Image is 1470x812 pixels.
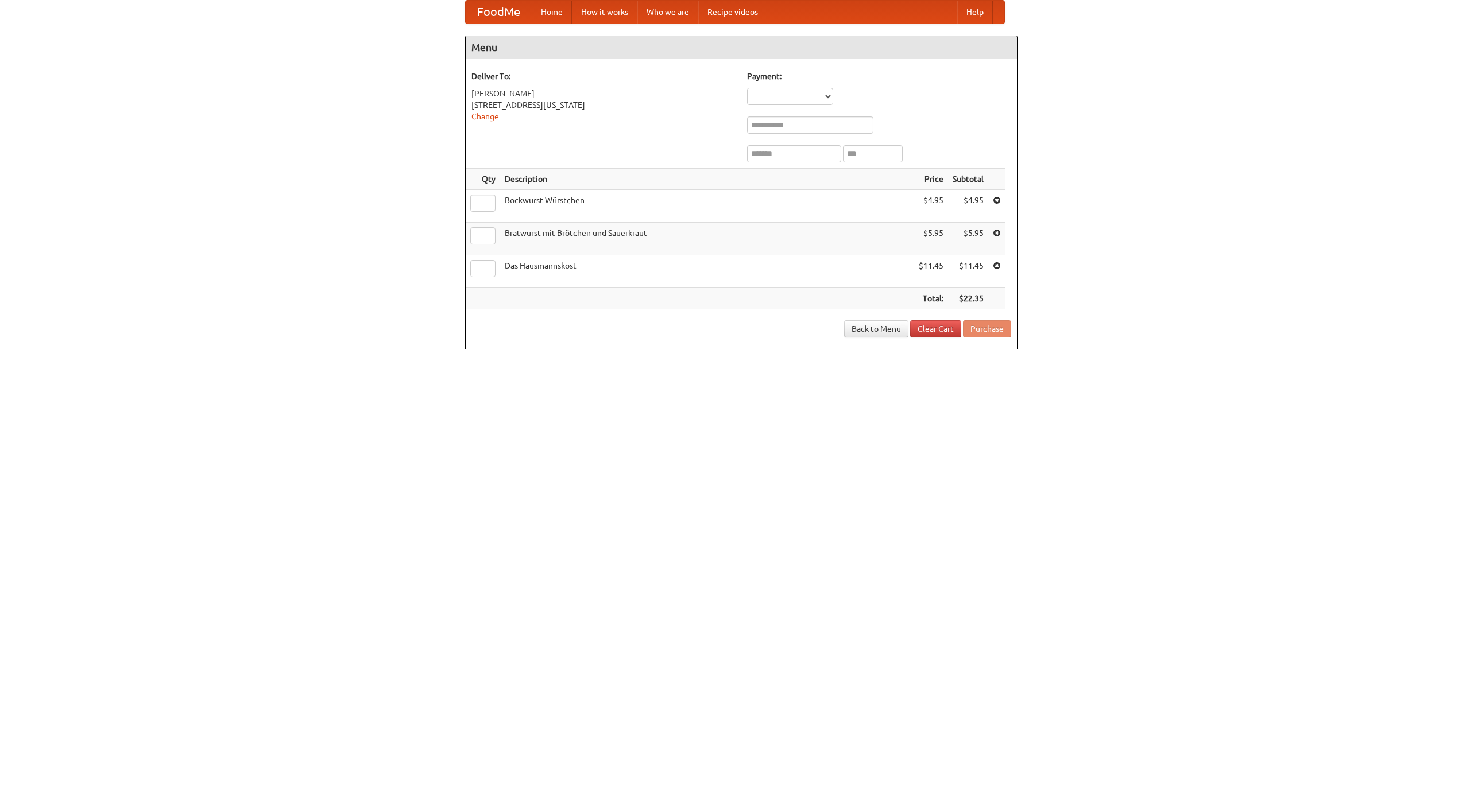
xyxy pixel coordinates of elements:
[914,223,948,255] td: $5.95
[963,320,1011,337] button: Purchase
[466,169,500,190] th: Qty
[844,320,908,337] a: Back to Menu
[914,255,948,288] td: $11.45
[471,71,736,82] h5: Deliver To:
[910,320,961,337] a: Clear Cart
[471,112,499,121] a: Change
[698,1,767,24] a: Recipe videos
[471,99,736,111] div: [STREET_ADDRESS][US_STATE]
[466,1,532,24] a: FoodMe
[471,88,736,99] div: [PERSON_NAME]
[466,36,1017,59] h4: Menu
[948,190,988,223] td: $4.95
[948,255,988,288] td: $11.45
[914,190,948,223] td: $4.95
[532,1,572,24] a: Home
[948,288,988,309] th: $22.35
[500,223,914,255] td: Bratwurst mit Brötchen und Sauerkraut
[747,71,1011,82] h5: Payment:
[914,288,948,309] th: Total:
[957,1,993,24] a: Help
[914,169,948,190] th: Price
[500,190,914,223] td: Bockwurst Würstchen
[500,169,914,190] th: Description
[948,169,988,190] th: Subtotal
[572,1,637,24] a: How it works
[637,1,698,24] a: Who we are
[948,223,988,255] td: $5.95
[500,255,914,288] td: Das Hausmannskost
